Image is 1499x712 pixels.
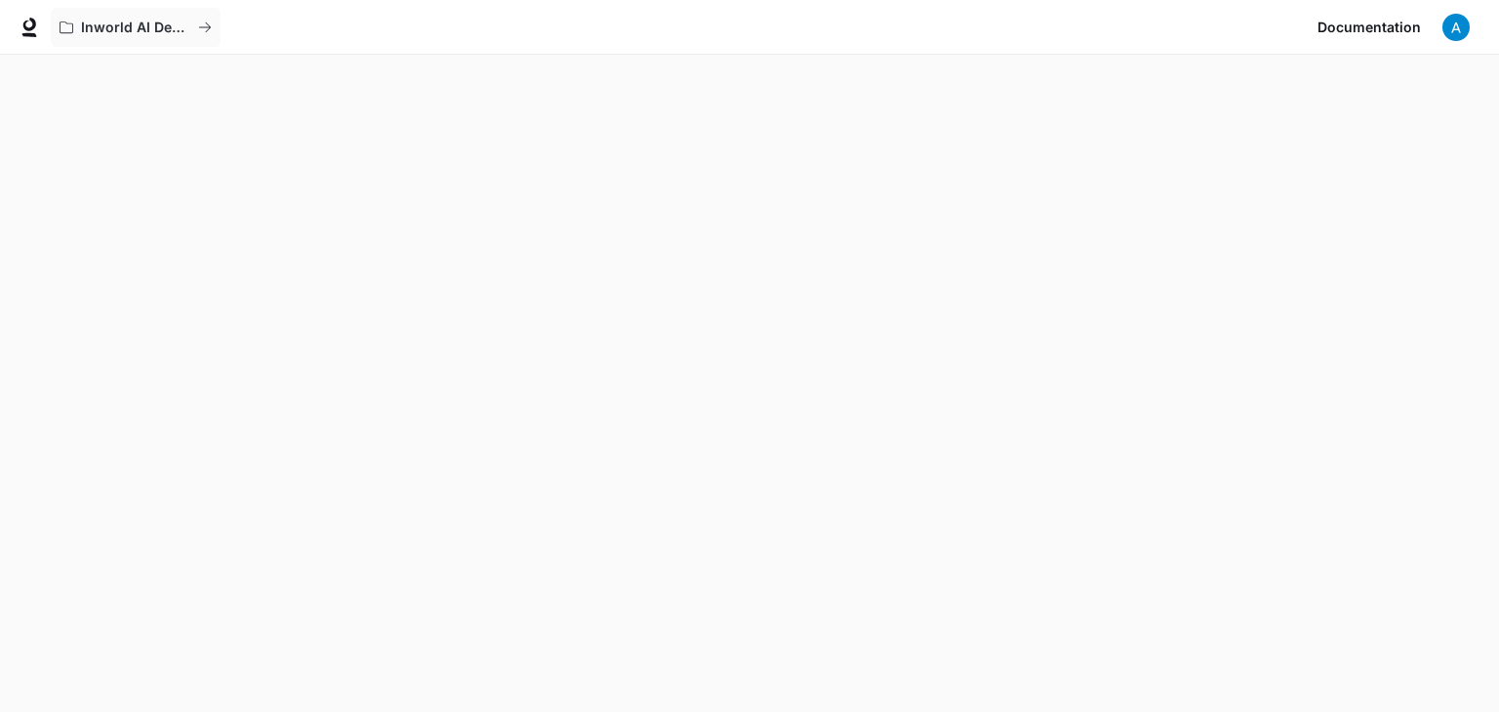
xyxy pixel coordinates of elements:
[1317,16,1421,40] span: Documentation
[1310,8,1429,47] a: Documentation
[1437,8,1476,47] button: User avatar
[81,20,190,36] p: Inworld AI Demos
[51,8,221,47] button: All workspaces
[1442,14,1470,41] img: User avatar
